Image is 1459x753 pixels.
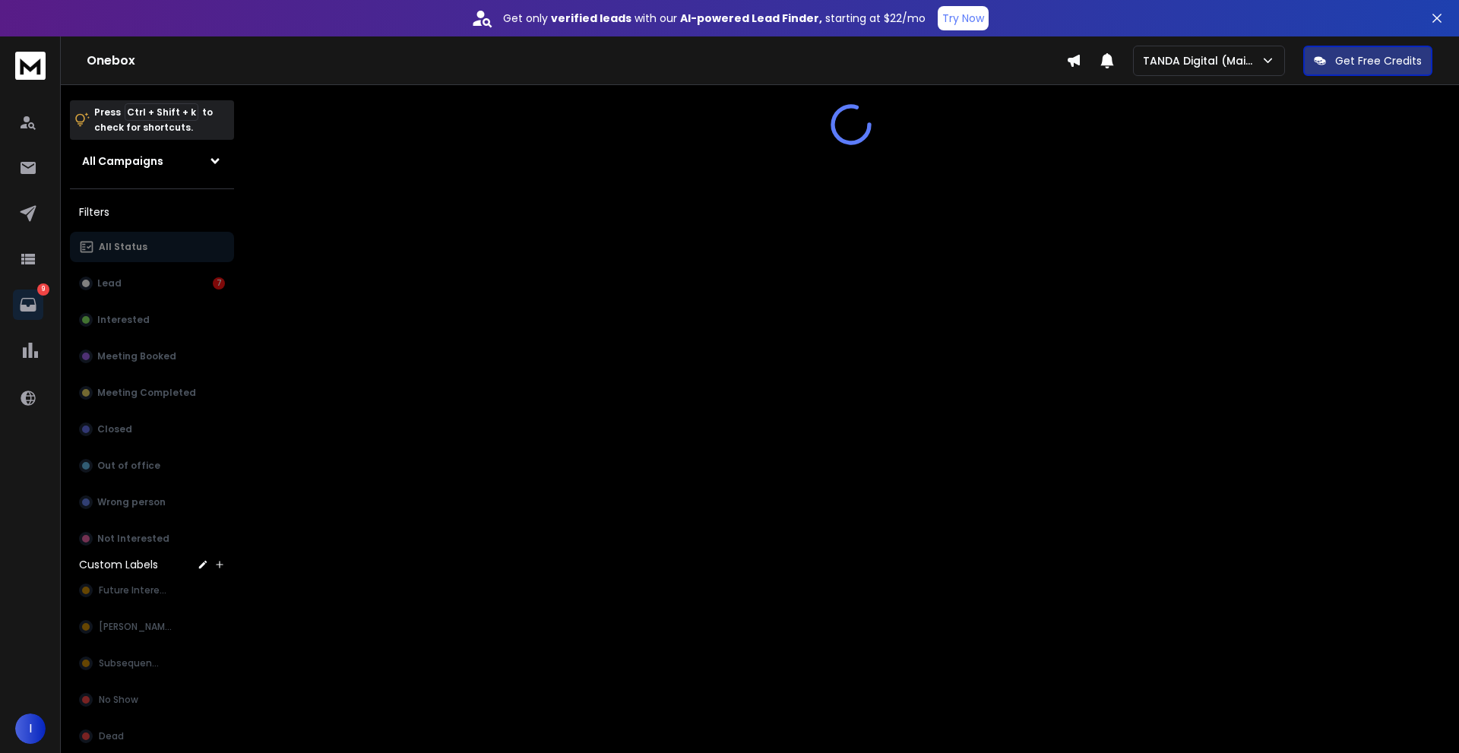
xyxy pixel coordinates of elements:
p: Try Now [942,11,984,26]
h1: All Campaigns [82,153,163,169]
img: logo [15,52,46,80]
p: TANDA Digital (Main) [1143,53,1261,68]
h3: Custom Labels [79,557,158,572]
p: Get Free Credits [1335,53,1422,68]
p: 9 [37,283,49,296]
a: 9 [13,289,43,320]
p: Get only with our starting at $22/mo [503,11,926,26]
p: Press to check for shortcuts. [94,105,213,135]
strong: verified leads [551,11,631,26]
span: Ctrl + Shift + k [125,103,198,121]
button: I [15,713,46,744]
button: All Campaigns [70,146,234,176]
h3: Filters [70,201,234,223]
button: Get Free Credits [1303,46,1432,76]
strong: AI-powered Lead Finder, [680,11,822,26]
button: Try Now [938,6,989,30]
h1: Onebox [87,52,1066,70]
